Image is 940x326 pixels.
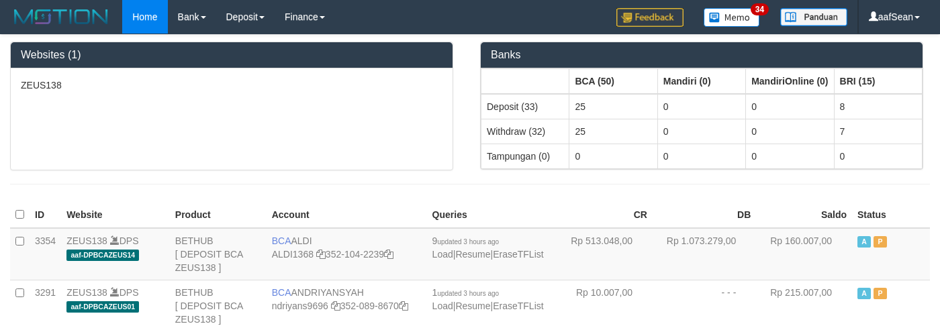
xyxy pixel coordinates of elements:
th: Group: activate to sort column ascending [657,68,745,94]
span: Active [857,288,871,299]
td: 7 [834,119,922,144]
td: Withdraw (32) [481,119,569,144]
a: Copy ALDI1368 to clipboard [316,249,326,260]
th: CR [549,202,653,228]
td: DPS [61,228,170,280]
a: ZEUS138 [66,235,107,246]
span: 34 [751,3,769,15]
img: Button%20Memo.svg [704,8,760,27]
img: Feedback.jpg [616,8,684,27]
span: aaf-DPBCAZEUS01 [66,301,139,313]
span: Paused [874,288,887,299]
td: Deposit (33) [481,94,569,119]
a: ZEUS138 [66,287,107,298]
th: Status [852,202,930,228]
td: 3354 [30,228,61,280]
td: BETHUB [ DEPOSIT BCA ZEUS138 ] [170,228,267,280]
th: Group: activate to sort column ascending [569,68,657,94]
span: 9 [432,235,500,246]
th: Group: activate to sort column ascending [834,68,922,94]
td: Rp 1.073.279,00 [653,228,756,280]
a: Load [432,301,453,311]
a: EraseTFList [493,249,543,260]
th: ID [30,202,61,228]
a: Resume [455,301,490,311]
th: Website [61,202,170,228]
span: 1 [432,287,500,298]
td: Rp 513.048,00 [549,228,653,280]
a: ndriyans9696 [272,301,328,311]
th: Group: activate to sort column ascending [481,68,569,94]
td: 0 [746,119,834,144]
p: ZEUS138 [21,78,442,92]
td: 0 [746,144,834,168]
a: Copy 3521042239 to clipboard [384,249,393,260]
a: ALDI1368 [272,249,314,260]
td: 0 [657,144,745,168]
a: EraseTFList [493,301,543,311]
span: | | [432,287,544,311]
span: BCA [272,235,291,246]
th: Saldo [756,202,852,228]
a: Copy ndriyans9696 to clipboard [331,301,340,311]
a: Load [432,249,453,260]
td: 0 [657,94,745,119]
td: 0 [569,144,657,168]
span: Active [857,236,871,248]
td: 25 [569,94,657,119]
span: BCA [272,287,291,298]
img: MOTION_logo.png [10,7,112,27]
td: 0 [834,144,922,168]
span: updated 3 hours ago [437,290,499,297]
td: 0 [746,94,834,119]
th: Queries [427,202,549,228]
span: | | [432,235,544,260]
th: Product [170,202,267,228]
td: ALDI 352-104-2239 [267,228,427,280]
span: updated 3 hours ago [437,238,499,246]
a: Copy 3520898670 to clipboard [399,301,408,311]
h3: Banks [491,49,912,61]
span: Paused [874,236,887,248]
img: panduan.png [780,8,847,26]
h3: Websites (1) [21,49,442,61]
td: 25 [569,119,657,144]
th: DB [653,202,756,228]
td: Tampungan (0) [481,144,569,168]
td: 0 [657,119,745,144]
td: Rp 160.007,00 [756,228,852,280]
span: aaf-DPBCAZEUS14 [66,250,139,261]
th: Account [267,202,427,228]
th: Group: activate to sort column ascending [746,68,834,94]
td: 8 [834,94,922,119]
a: Resume [455,249,490,260]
